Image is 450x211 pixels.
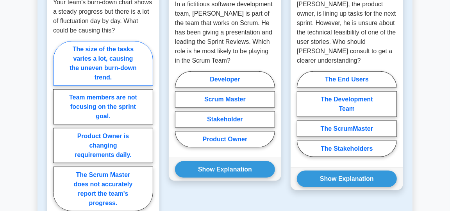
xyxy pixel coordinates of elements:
label: Product Owner is changing requirements daily. [53,128,153,163]
label: The Development Team [297,91,397,117]
button: Show Explanation [297,171,397,187]
label: The End Users [297,71,397,88]
label: The Stakeholders [297,141,397,157]
label: The ScrumMaster [297,121,397,137]
label: Scrum Master [175,91,275,108]
label: Team members are not focusing on the sprint goal. [53,89,153,124]
label: Product Owner [175,131,275,148]
label: Developer [175,71,275,88]
label: The size of the tasks varies a lot, causing the uneven burn-down trend. [53,41,153,86]
button: Show Explanation [175,161,275,178]
label: Stakeholder [175,111,275,128]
